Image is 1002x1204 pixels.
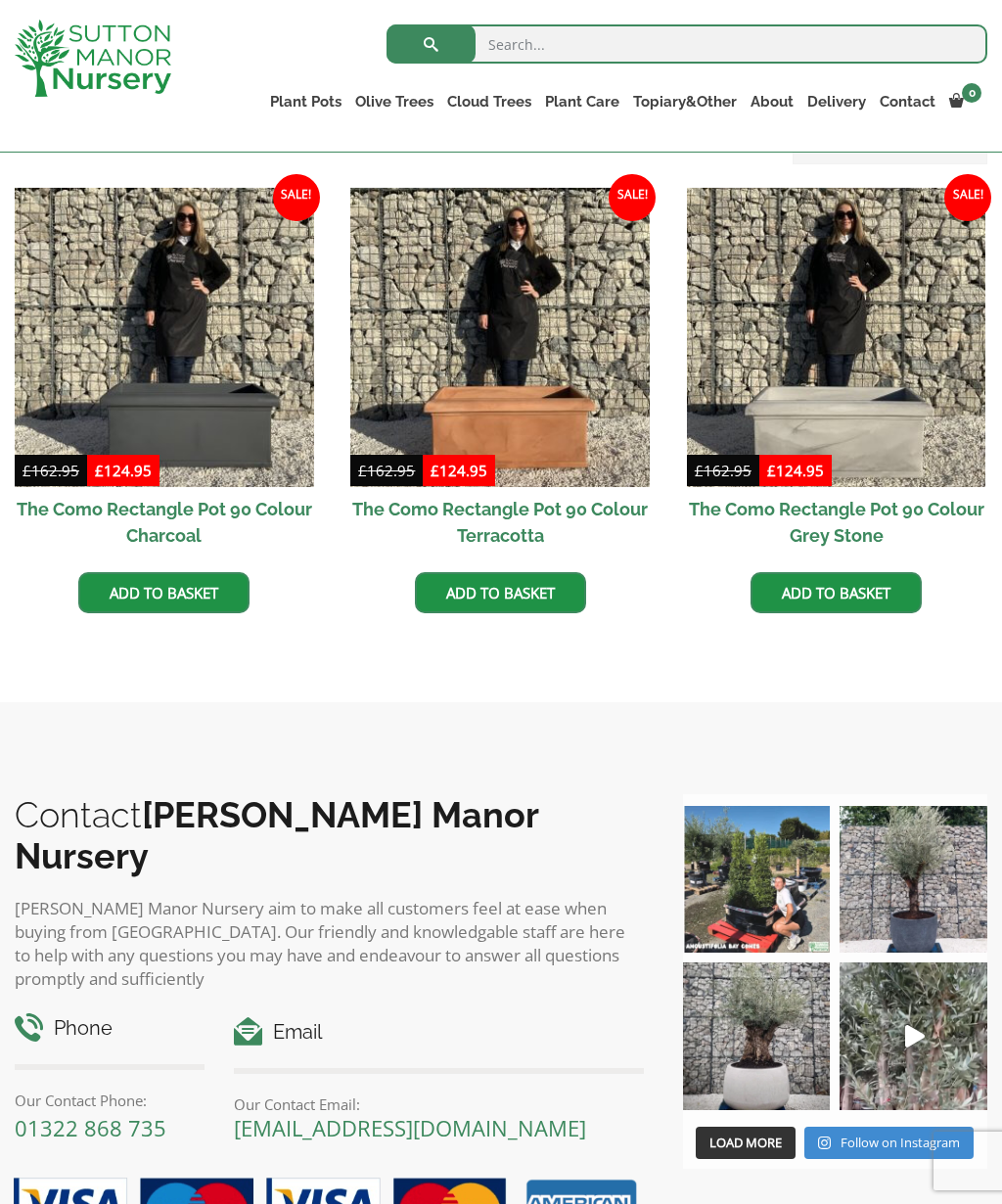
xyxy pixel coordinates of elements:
svg: Instagram [818,1136,831,1150]
a: Play [840,962,987,1110]
p: [PERSON_NAME] Manor Nursery aim to make all customers feel at ease when buying from [GEOGRAPHIC_D... [15,897,644,991]
span: Sale! [273,174,320,221]
a: Delivery [800,88,873,115]
span: Load More [709,1134,782,1151]
button: Load More [696,1127,796,1160]
p: Our Contact Phone: [15,1089,205,1112]
span: Sale! [609,174,656,221]
a: 0 [942,88,987,115]
a: Cloud Trees [440,88,538,115]
bdi: 124.95 [95,461,152,480]
b: [PERSON_NAME] Manor Nursery [15,794,538,876]
span: £ [767,461,776,480]
a: Sale! The Como Rectangle Pot 90 Colour Terracotta [350,188,650,557]
span: £ [23,461,31,480]
a: [EMAIL_ADDRESS][DOMAIN_NAME] [234,1113,586,1142]
bdi: 124.95 [431,461,487,480]
bdi: 124.95 [767,461,824,480]
img: A beautiful multi-stem Spanish Olive tree potted in our luxurious fibre clay pots 😍😍 [840,806,987,954]
h4: Phone [15,1013,205,1044]
h2: Contact [15,794,644,876]
a: Add to basket: “The Como Rectangle Pot 90 Colour Charcoal” [78,572,250,613]
a: Sale! The Como Rectangle Pot 90 Colour Charcoal [15,188,314,557]
a: Add to basket: “The Como Rectangle Pot 90 Colour Grey Stone” [751,572,922,613]
span: £ [431,461,439,480]
a: Topiary&Other [626,88,744,115]
img: The Como Rectangle Pot 90 Colour Grey Stone [687,188,986,487]
bdi: 162.95 [695,461,751,480]
img: New arrivals Monday morning of beautiful olive trees 🤩🤩 The weather is beautiful this summer, gre... [840,962,987,1110]
a: Sale! The Como Rectangle Pot 90 Colour Grey Stone [687,188,986,557]
a: Instagram Follow on Instagram [804,1127,974,1160]
img: Our elegant & picturesque Angustifolia Cones are an exquisite addition to your Bay Tree collectio... [683,806,831,954]
img: logo [15,20,171,97]
span: 0 [962,83,981,103]
img: The Como Rectangle Pot 90 Colour Charcoal [15,188,314,487]
h4: Email [234,1017,643,1048]
span: £ [358,461,367,480]
img: The Como Rectangle Pot 90 Colour Terracotta [350,188,650,487]
span: Follow on Instagram [841,1134,960,1151]
svg: Play [905,1025,925,1048]
bdi: 162.95 [358,461,415,480]
img: Check out this beauty we potted at our nursery today ❤️‍🔥 A huge, ancient gnarled Olive tree plan... [683,962,831,1110]
a: About [744,88,800,115]
span: Sale! [944,174,991,221]
input: Search... [387,24,987,64]
a: Plant Pots [263,88,348,115]
a: Olive Trees [348,88,440,115]
p: Our Contact Email: [234,1093,643,1116]
h2: The Como Rectangle Pot 90 Colour Terracotta [350,487,650,557]
h2: The Como Rectangle Pot 90 Colour Grey Stone [687,487,986,557]
a: Contact [873,88,942,115]
a: Add to basket: “The Como Rectangle Pot 90 Colour Terracotta” [415,572,586,613]
h2: The Como Rectangle Pot 90 Colour Charcoal [15,487,314,557]
span: £ [695,461,704,480]
bdi: 162.95 [23,461,79,480]
span: £ [95,461,104,480]
a: 01322 868 735 [15,1113,166,1142]
a: Plant Care [538,88,626,115]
